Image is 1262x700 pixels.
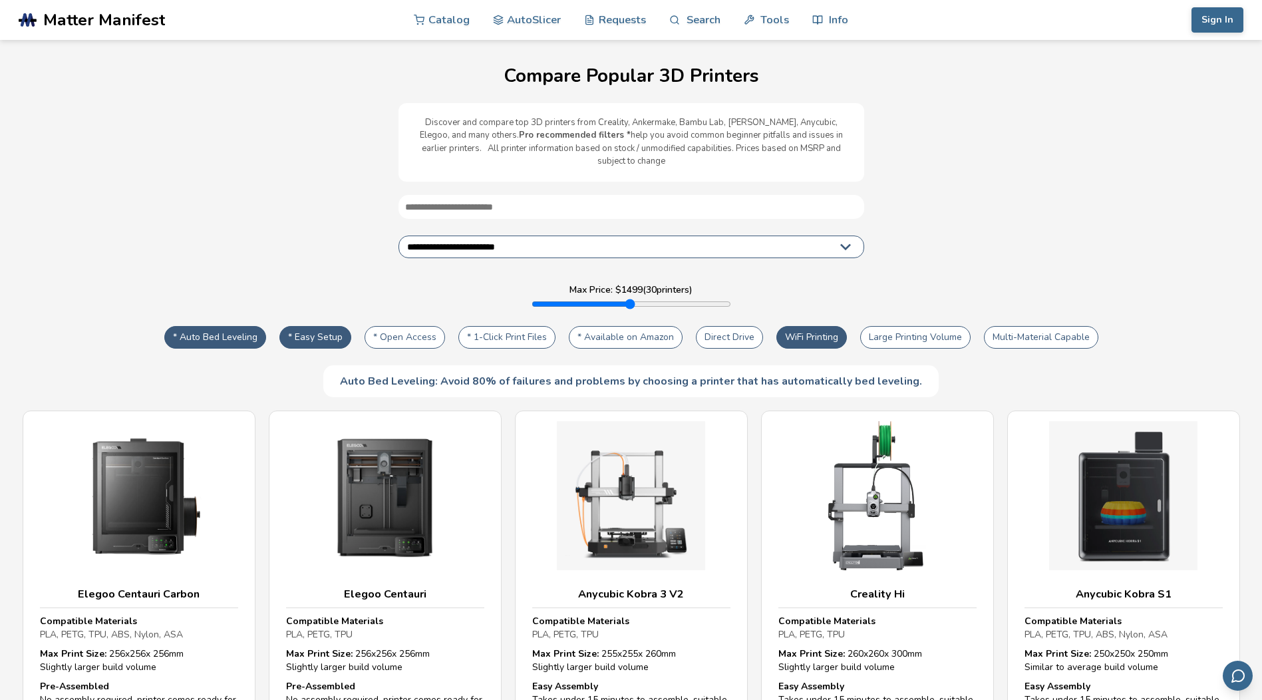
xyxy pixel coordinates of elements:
[778,615,875,627] strong: Compatible Materials
[984,326,1098,349] button: Multi-Material Capable
[778,628,845,641] span: PLA, PETG, TPU
[1025,647,1223,673] div: 250 x 250 x 250 mm Similar to average build volume
[532,647,730,673] div: 255 x 255 x 260 mm Slightly larger build volume
[532,588,730,601] h3: Anycubic Kobra 3 V2
[40,647,106,660] strong: Max Print Size:
[776,326,847,349] button: WiFi Printing
[43,11,165,29] span: Matter Manifest
[40,588,238,601] h3: Elegoo Centauri Carbon
[40,647,238,673] div: 256 x 256 x 256 mm Slightly larger build volume
[40,615,137,627] strong: Compatible Materials
[286,647,353,660] strong: Max Print Size:
[412,116,851,168] p: Discover and compare top 3D printers from Creality, Ankermake, Bambu Lab, [PERSON_NAME], Anycubic...
[365,326,445,349] button: * Open Access
[1025,615,1122,627] strong: Compatible Materials
[40,628,183,641] span: PLA, PETG, TPU, ABS, Nylon, ASA
[1191,7,1243,33] button: Sign In
[40,680,109,693] strong: Pre-Assembled
[286,628,353,641] span: PLA, PETG, TPU
[1025,680,1090,693] strong: Easy Assembly
[860,326,971,349] button: Large Printing Volume
[1223,661,1253,691] button: Send feedback via email
[279,326,351,349] button: * Easy Setup
[532,628,599,641] span: PLA, PETG, TPU
[1025,628,1168,641] span: PLA, PETG, TPU, ABS, Nylon, ASA
[519,129,631,141] b: Pro recommended filters *
[1025,588,1223,601] h3: Anycubic Kobra S1
[532,615,629,627] strong: Compatible Materials
[778,588,977,601] h3: Creality Hi
[532,647,599,660] strong: Max Print Size:
[778,647,845,660] strong: Max Print Size:
[458,326,555,349] button: * 1-Click Print Files
[696,326,763,349] button: Direct Drive
[1025,647,1091,660] strong: Max Print Size:
[164,326,266,349] button: * Auto Bed Leveling
[13,66,1249,87] h1: Compare Popular 3D Printers
[286,680,355,693] strong: Pre-Assembled
[778,680,844,693] strong: Easy Assembly
[569,285,693,295] label: Max Price: $ 1499 ( 30 printers)
[532,680,598,693] strong: Easy Assembly
[286,647,484,673] div: 256 x 256 x 256 mm Slightly larger build volume
[286,615,383,627] strong: Compatible Materials
[286,588,484,601] h3: Elegoo Centauri
[323,365,939,397] div: Auto Bed Leveling: Avoid 80% of failures and problems by choosing a printer that has automaticall...
[569,326,683,349] button: * Available on Amazon
[778,647,977,673] div: 260 x 260 x 300 mm Slightly larger build volume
